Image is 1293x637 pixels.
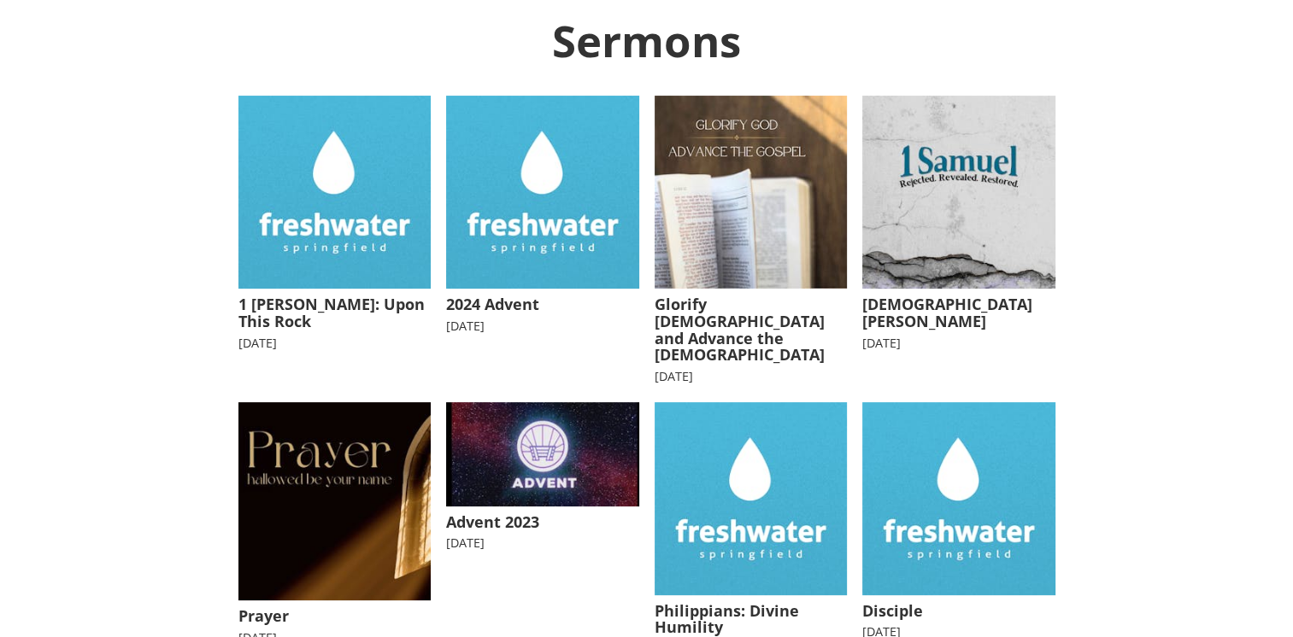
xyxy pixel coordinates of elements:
img: Screenshot_20201226-143252__01.jpg [446,402,639,506]
h5: Glorify [DEMOGRAPHIC_DATA] and Advance the [DEMOGRAPHIC_DATA] [655,296,848,364]
img: prayerpod-e1704654329316.jpg [238,402,432,600]
a: 1 [PERSON_NAME]: Upon This Rock [DATE] [238,96,432,351]
small: [DATE] [655,368,693,384]
h5: 2024 Advent [446,296,639,313]
img: Glorify-God-Advance-the-Gospel-square.png [655,96,848,289]
img: fc-default-1400.png [655,402,848,595]
h5: Prayer [238,608,432,625]
a: 2024 Advent [DATE] [446,96,639,334]
h5: [DEMOGRAPHIC_DATA][PERSON_NAME] [862,296,1055,330]
img: fc-default-1400.png [446,96,639,289]
h5: Disciple [862,603,1055,620]
small: [DATE] [238,335,277,351]
small: [DATE] [446,535,485,551]
img: fc-default-1400.png [862,402,1055,595]
small: [DATE] [862,335,901,351]
img: fc-default-1400.png [238,96,432,289]
a: Advent 2023 [DATE] [446,402,639,552]
h2: Sermons [238,17,1055,65]
h5: Advent 2023 [446,514,639,531]
h5: 1 [PERSON_NAME]: Upon This Rock [238,296,432,330]
a: [DEMOGRAPHIC_DATA][PERSON_NAME] [DATE] [862,96,1055,351]
a: Glorify [DEMOGRAPHIC_DATA] and Advance the [DEMOGRAPHIC_DATA] [DATE] [655,96,848,385]
img: 1-Samuel-square.jpg [862,96,1055,289]
h5: Philippians: Divine Humility [655,603,848,637]
small: [DATE] [446,318,485,334]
